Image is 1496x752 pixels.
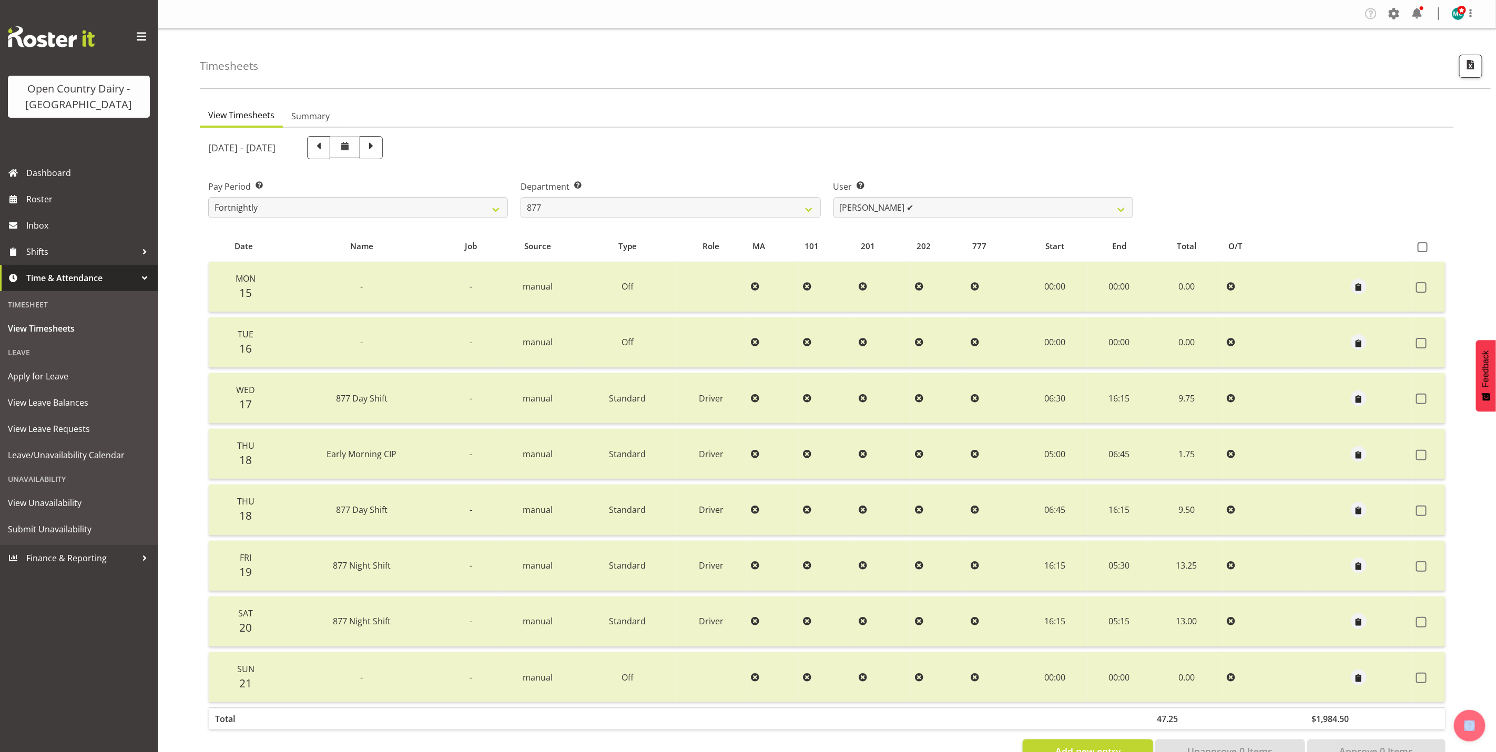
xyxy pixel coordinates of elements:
[3,389,155,416] a: View Leave Balances
[470,448,472,460] span: -
[805,240,819,252] span: 101
[1022,429,1088,479] td: 05:00
[523,281,553,292] span: manual
[3,442,155,468] a: Leave/Unavailability Calendar
[1022,541,1088,591] td: 16:15
[1151,317,1223,368] td: 0.00
[8,447,150,463] span: Leave/Unavailability Calendar
[523,560,553,571] span: manual
[1088,429,1151,479] td: 06:45
[1228,240,1243,252] span: O/T
[1481,351,1491,387] span: Feedback
[239,564,252,579] span: 19
[521,180,820,193] label: Department
[235,240,253,252] span: Date
[1151,485,1223,535] td: 9.50
[239,620,252,635] span: 20
[1022,485,1088,535] td: 06:45
[239,452,252,467] span: 18
[833,180,1133,193] label: User
[470,393,472,404] span: -
[208,109,274,121] span: View Timesheets
[3,468,155,490] div: Unavailability
[333,615,391,627] span: 877 Night Shift
[26,244,137,260] span: Shifts
[26,165,152,181] span: Dashboard
[1088,596,1151,647] td: 05:15
[237,663,255,675] span: Sun
[26,270,137,286] span: Time & Attendance
[238,607,253,619] span: Sat
[361,336,363,348] span: -
[208,142,276,153] h5: [DATE] - [DATE]
[1022,596,1088,647] td: 16:15
[699,393,724,404] span: Driver
[1088,373,1151,424] td: 16:15
[361,281,363,292] span: -
[239,341,252,356] span: 16
[8,495,150,511] span: View Unavailability
[579,596,676,647] td: Standard
[8,395,150,410] span: View Leave Balances
[917,240,931,252] span: 202
[470,672,472,683] span: -
[237,496,255,507] span: Thu
[523,336,553,348] span: manual
[1022,317,1088,368] td: 00:00
[238,328,253,340] span: Tue
[3,294,155,315] div: Timesheet
[972,240,986,252] span: 777
[1151,429,1223,479] td: 1.75
[579,373,676,424] td: Standard
[26,191,152,207] span: Roster
[361,672,363,683] span: -
[579,317,676,368] td: Off
[239,676,252,691] span: 21
[208,180,508,193] label: Pay Period
[703,240,719,252] span: Role
[579,429,676,479] td: Standard
[3,342,155,363] div: Leave
[1151,707,1223,729] th: 47.25
[523,504,553,516] span: manual
[239,285,252,300] span: 15
[200,60,258,72] h4: Timesheets
[1177,240,1196,252] span: Total
[327,448,397,460] span: Early Morning CIP
[1022,652,1088,702] td: 00:00
[8,321,150,336] span: View Timesheets
[236,273,256,284] span: Mon
[8,421,150,437] span: View Leave Requests
[465,240,477,252] span: Job
[1151,373,1223,424] td: 9.75
[1088,485,1151,535] td: 16:15
[336,504,388,516] span: 877 Day Shift
[1151,262,1223,312] td: 0.00
[3,363,155,389] a: Apply for Leave
[699,560,724,571] span: Driver
[579,652,676,702] td: Off
[1088,652,1151,702] td: 00:00
[579,541,676,591] td: Standard
[1464,720,1475,731] img: help-xxl-2.png
[1452,7,1464,20] img: michael-campbell11468.jpg
[291,110,330,122] span: Summary
[3,490,155,516] a: View Unavailability
[579,262,676,312] td: Off
[1022,373,1088,424] td: 06:30
[1305,707,1412,729] th: $1,984.50
[470,504,472,516] span: -
[239,508,252,523] span: 18
[26,550,137,566] span: Finance & Reporting
[3,315,155,342] a: View Timesheets
[8,26,95,47] img: Rosterit website logo
[1088,317,1151,368] td: 00:00
[470,560,472,571] span: -
[523,615,553,627] span: manual
[26,218,152,233] span: Inbox
[1459,55,1482,78] button: Export CSV
[237,440,255,451] span: Thu
[3,516,155,542] a: Submit Unavailability
[209,707,278,729] th: Total
[523,393,553,404] span: manual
